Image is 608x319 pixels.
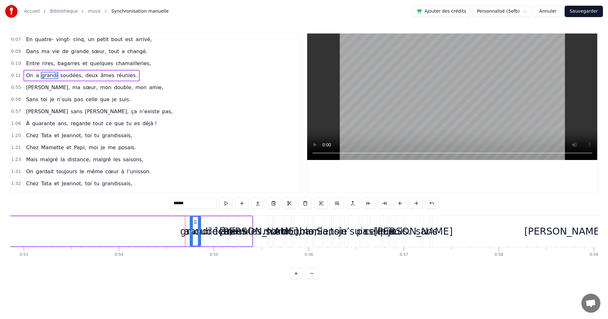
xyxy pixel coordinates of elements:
[99,96,110,103] span: que
[41,48,50,55] span: ma
[79,168,85,175] span: le
[299,224,320,238] div: mon
[105,168,119,175] span: cœur
[356,224,373,238] div: pas
[60,156,66,163] span: la
[99,84,112,91] span: mon
[70,48,90,55] span: grande
[24,8,40,15] a: Accueil
[84,108,129,115] span: [PERSON_NAME],
[55,36,71,43] span: vingt-
[49,96,55,103] span: je
[11,96,21,103] span: 0:56
[149,84,164,91] span: amie,
[24,8,169,15] nav: breadcrumb
[25,36,33,43] span: En
[126,120,132,127] span: tu
[113,156,121,163] span: les
[121,48,125,55] span: a
[66,144,72,151] span: et
[278,224,300,238] div: mon
[118,96,131,103] span: suis.
[41,144,64,151] span: Mamette
[60,72,84,79] span: soudées,
[54,180,60,187] span: et
[107,144,116,151] span: me
[565,6,603,17] button: Sauvegarder
[25,96,39,103] span: Sans
[111,36,123,43] span: bout
[25,48,40,55] span: Dans
[524,224,606,238] div: [PERSON_NAME],
[11,181,21,187] span: 1:32
[25,72,34,79] span: On
[416,224,438,238] div: sans
[50,8,78,15] a: Bibliothèque
[82,84,98,91] span: sœur,
[339,224,347,238] div: je
[330,224,342,238] div: toi
[400,252,408,257] div: 0:57
[35,168,54,175] span: gardait
[130,108,138,115] span: ça
[124,36,133,43] span: est
[25,156,38,163] span: Mais
[116,72,138,79] span: réunies.
[25,168,34,175] span: On
[93,132,100,139] span: tu
[40,156,59,163] span: malgré
[161,108,173,115] span: pas,
[219,224,301,238] div: [PERSON_NAME],
[581,294,600,313] a: Ouvrir le chat
[61,48,69,55] span: de
[135,36,153,43] span: arrivé,
[139,108,160,115] span: n’existe
[25,132,39,139] span: Chez
[282,224,317,238] div: double,
[92,156,111,163] span: malgré
[25,120,30,127] span: À
[11,132,21,139] span: 1:20
[101,180,133,187] span: grandissais,
[88,8,101,15] a: music
[57,120,69,127] span: ans,
[56,96,72,103] span: n’suis
[61,180,83,187] span: Jeannot,
[374,224,453,238] div: [PERSON_NAME]
[35,36,54,43] span: quatre-
[72,84,81,91] span: ma
[93,180,100,187] span: tu
[89,60,114,67] span: quelques
[70,120,91,127] span: regarde
[92,120,104,127] span: tout
[51,48,60,55] span: vie
[108,48,119,55] span: tout
[105,120,112,127] span: ce
[142,120,158,127] span: déjà !
[114,120,124,127] span: que
[54,132,60,139] span: et
[56,168,78,175] span: toujours
[11,108,21,115] span: 0:57
[115,60,152,67] span: chamailleries,
[180,224,211,238] div: grandi
[41,60,56,67] span: rires,
[25,108,69,115] span: [PERSON_NAME]
[11,120,21,127] span: 1:06
[85,132,92,139] span: toi
[61,132,83,139] span: Jeannot,
[101,132,133,139] span: grandissais,
[25,60,40,67] span: Entre
[135,84,148,91] span: mon
[134,120,141,127] span: es
[31,120,56,127] span: quarante
[41,72,58,79] span: grandi
[305,224,332,238] div: amie,
[73,144,87,151] span: Papi,
[115,252,123,257] div: 0:54
[20,252,28,257] div: 0:53
[340,224,368,238] div: n’suis
[25,84,70,91] span: [PERSON_NAME],
[41,180,52,187] span: Tata
[87,36,95,43] span: un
